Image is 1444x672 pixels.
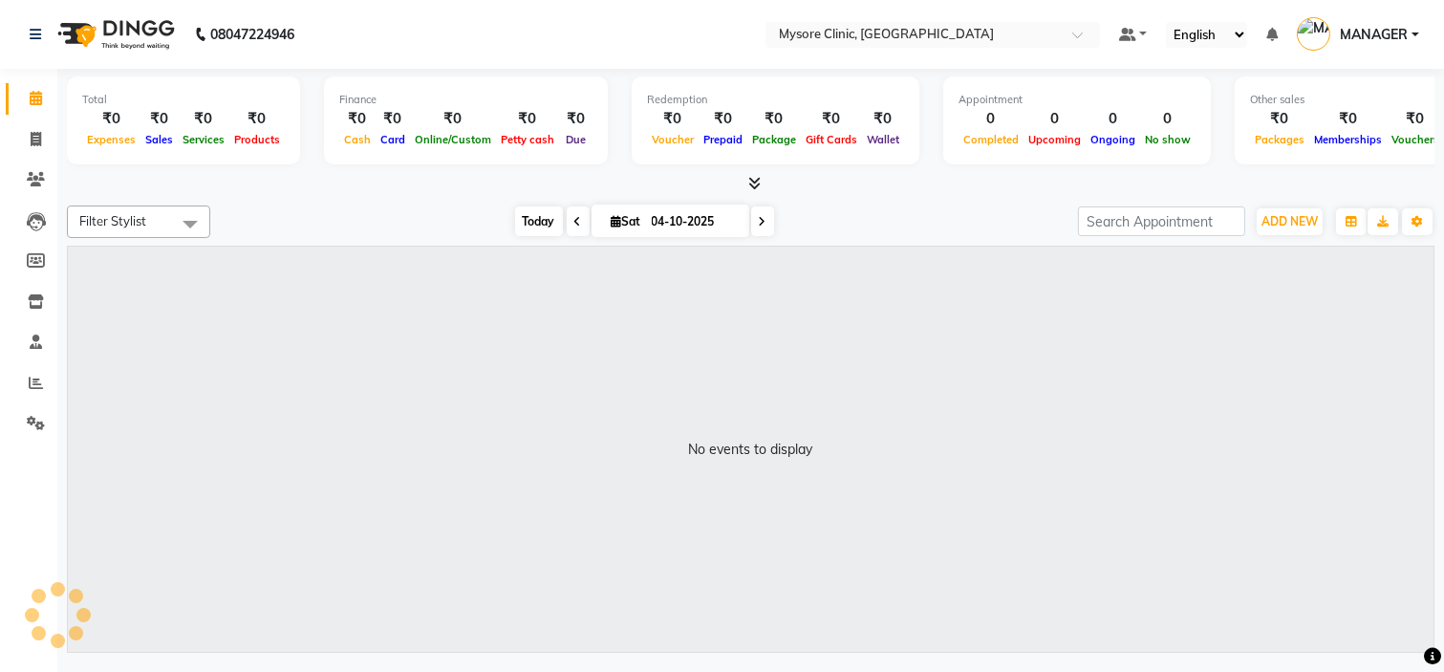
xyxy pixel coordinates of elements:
div: 0 [959,108,1024,130]
div: ₹0 [1250,108,1309,130]
span: Vouchers [1387,133,1444,146]
div: ₹0 [229,108,285,130]
div: ₹0 [339,108,376,130]
div: Finance [339,92,593,108]
span: Sales [140,133,178,146]
div: ₹0 [747,108,801,130]
span: Products [229,133,285,146]
div: ₹0 [178,108,229,130]
div: Total [82,92,285,108]
div: ₹0 [699,108,747,130]
img: MANAGER [1297,17,1330,51]
div: Appointment [959,92,1196,108]
div: ₹0 [140,108,178,130]
span: No show [1140,133,1196,146]
span: Prepaid [699,133,747,146]
div: 0 [1140,108,1196,130]
b: 08047224946 [210,8,294,61]
span: Online/Custom [410,133,496,146]
button: ADD NEW [1257,208,1323,235]
span: Memberships [1309,133,1387,146]
img: logo [49,8,180,61]
span: Card [376,133,410,146]
span: Filter Stylist [79,213,146,228]
span: MANAGER [1340,25,1408,45]
div: ₹0 [82,108,140,130]
span: Cash [339,133,376,146]
input: 2025-10-04 [646,207,742,236]
div: ₹0 [647,108,699,130]
div: 0 [1086,108,1140,130]
span: Today [515,206,563,236]
div: ₹0 [1309,108,1387,130]
span: Gift Cards [801,133,862,146]
div: ₹0 [801,108,862,130]
span: Upcoming [1024,133,1086,146]
span: Voucher [647,133,699,146]
div: ₹0 [559,108,593,130]
div: 0 [1024,108,1086,130]
input: Search Appointment [1078,206,1245,236]
span: ADD NEW [1261,214,1318,228]
span: Packages [1250,133,1309,146]
div: ₹0 [410,108,496,130]
span: Petty cash [496,133,559,146]
span: Sat [607,214,646,228]
span: Completed [959,133,1024,146]
div: Redemption [647,92,904,108]
span: Package [747,133,801,146]
span: Expenses [82,133,140,146]
div: ₹0 [376,108,410,130]
div: ₹0 [862,108,904,130]
span: Wallet [862,133,904,146]
span: Services [178,133,229,146]
div: ₹0 [496,108,559,130]
span: Ongoing [1086,133,1140,146]
div: No events to display [689,440,813,460]
span: Due [561,133,591,146]
div: ₹0 [1387,108,1444,130]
